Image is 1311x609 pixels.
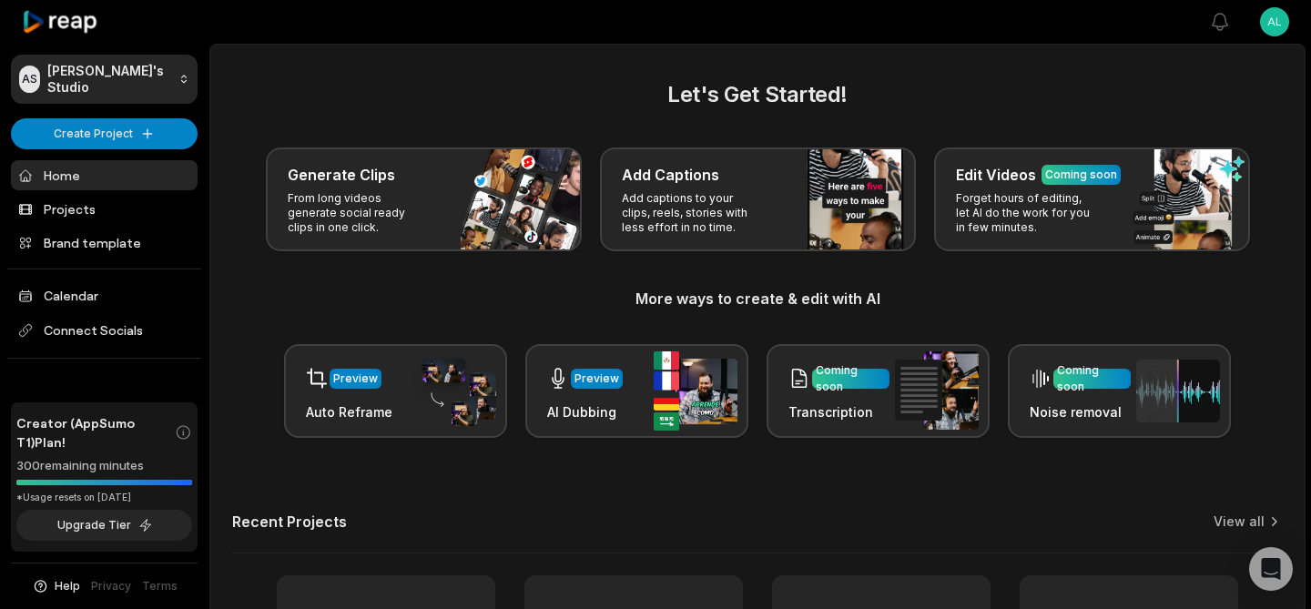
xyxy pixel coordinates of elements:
button: Help [32,578,80,594]
a: Terms [142,578,178,594]
a: Home [11,160,198,190]
img: auto_reframe.png [412,356,496,427]
h2: Let's Get Started! [232,78,1283,111]
a: Brand template [11,228,198,258]
p: Forget hours of editing, let AI do the work for you in few minutes. [956,191,1097,235]
img: transcription.png [895,351,979,430]
h3: Transcription [788,402,889,421]
div: Open Intercom Messenger [1249,547,1293,591]
img: ai_dubbing.png [654,351,737,431]
span: Help [55,578,80,594]
h3: Edit Videos [956,164,1036,186]
h3: Noise removal [1030,402,1131,421]
button: Create Project [11,118,198,149]
h3: Auto Reframe [306,402,392,421]
span: Connect Socials [11,314,198,347]
div: Preview [574,370,619,387]
p: From long videos generate social ready clips in one click. [288,191,429,235]
div: *Usage resets on [DATE] [16,491,192,504]
p: Add captions to your clips, reels, stories with less effort in no time. [622,191,763,235]
a: View all [1214,513,1265,531]
div: Coming soon [1057,362,1127,395]
div: AS [19,66,40,93]
div: Coming soon [816,362,886,395]
h3: Generate Clips [288,164,395,186]
a: Privacy [91,578,131,594]
h3: More ways to create & edit with AI [232,288,1283,310]
img: noise_removal.png [1136,360,1220,422]
h2: Recent Projects [232,513,347,531]
a: Calendar [11,280,198,310]
button: Upgrade Tier [16,510,192,541]
span: Creator (AppSumo T1) Plan! [16,413,175,452]
h3: Add Captions [622,164,719,186]
div: Coming soon [1045,167,1117,183]
a: Projects [11,194,198,224]
h3: AI Dubbing [547,402,623,421]
div: 300 remaining minutes [16,457,192,475]
div: Preview [333,370,378,387]
p: [PERSON_NAME]'s Studio [47,63,171,96]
